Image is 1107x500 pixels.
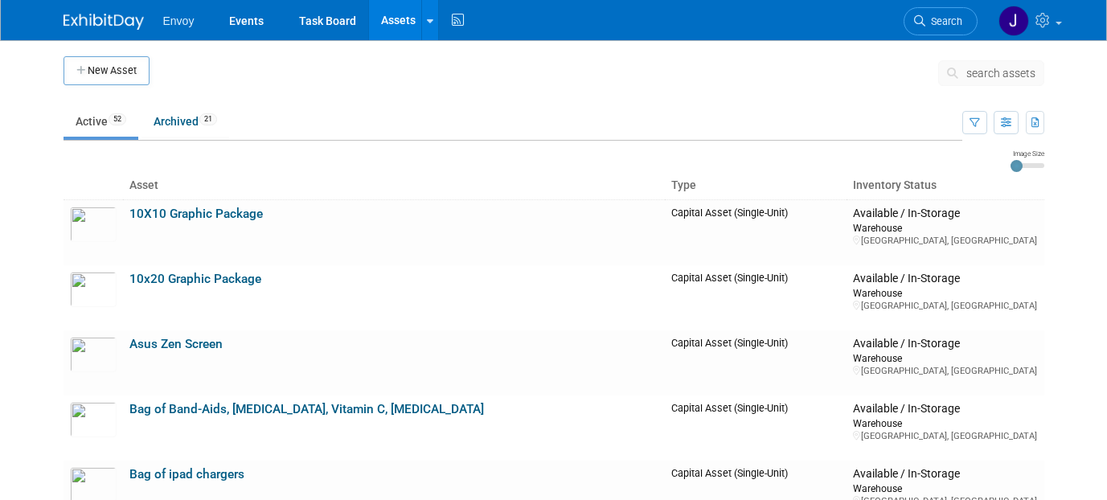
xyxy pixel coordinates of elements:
[853,482,1037,495] div: Warehouse
[853,207,1037,221] div: Available / In-Storage
[665,172,847,199] th: Type
[853,235,1037,247] div: [GEOGRAPHIC_DATA], [GEOGRAPHIC_DATA]
[129,272,261,286] a: 10x20 Graphic Package
[853,286,1037,300] div: Warehouse
[853,221,1037,235] div: Warehouse
[1011,149,1044,158] div: Image Size
[123,172,665,199] th: Asset
[853,300,1037,312] div: [GEOGRAPHIC_DATA], [GEOGRAPHIC_DATA]
[853,365,1037,377] div: [GEOGRAPHIC_DATA], [GEOGRAPHIC_DATA]
[665,330,847,395] td: Capital Asset (Single-Unit)
[129,402,484,416] a: Bag of Band-Aids, [MEDICAL_DATA], Vitamin C, [MEDICAL_DATA]
[109,113,126,125] span: 52
[904,7,978,35] a: Search
[853,430,1037,442] div: [GEOGRAPHIC_DATA], [GEOGRAPHIC_DATA]
[64,56,150,85] button: New Asset
[64,14,144,30] img: ExhibitDay
[129,467,244,482] a: Bag of ipad chargers
[853,272,1037,286] div: Available / In-Storage
[966,67,1035,80] span: search assets
[938,60,1044,86] button: search assets
[665,265,847,330] td: Capital Asset (Single-Unit)
[163,14,195,27] span: Envoy
[998,6,1029,36] img: Joanna Zerga
[665,199,847,265] td: Capital Asset (Single-Unit)
[665,395,847,461] td: Capital Asset (Single-Unit)
[129,207,263,221] a: 10X10 Graphic Package
[199,113,217,125] span: 21
[853,402,1037,416] div: Available / In-Storage
[853,337,1037,351] div: Available / In-Storage
[64,106,138,137] a: Active52
[853,351,1037,365] div: Warehouse
[853,416,1037,430] div: Warehouse
[141,106,229,137] a: Archived21
[129,337,223,351] a: Asus Zen Screen
[853,467,1037,482] div: Available / In-Storage
[925,15,962,27] span: Search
